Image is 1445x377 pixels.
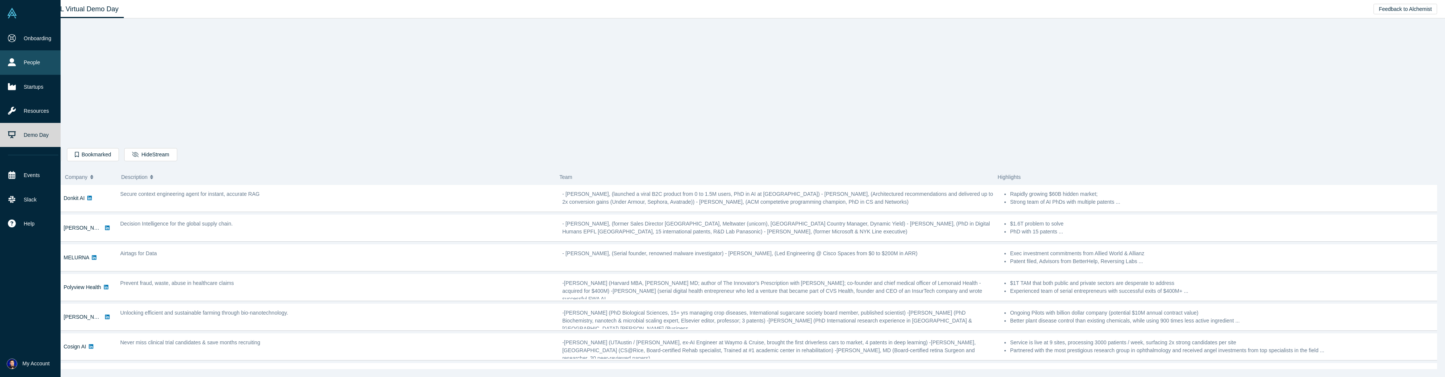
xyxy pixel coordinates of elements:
[1010,339,1438,347] li: Service is live at 9 sites, processing 3000 patients / week, surfacing 2x strong candidates per site
[121,169,148,185] span: Description
[7,359,17,369] img: Eric Bennett's Account
[64,314,107,320] a: [PERSON_NAME]
[124,148,177,161] button: HideStream
[1010,198,1438,206] li: Strong team of AI PhDs with multiple patents ...
[1010,190,1438,198] li: Rapidly growing $60B hidden market;
[120,280,234,286] span: Prevent fraud, waste, abuse in healthcare claims
[64,254,89,260] a: MELURNA
[121,169,552,185] button: Description
[1010,279,1438,287] li: $1T TAM that both public and private sectors are desperate to address
[32,0,124,18] a: Class XL Virtual Demo Day
[630,24,840,142] iframe: Alchemist Class XL Demo Day: Vault
[120,310,288,316] span: Unlocking efficient and sustainable farming through bio-nanotechnology.
[562,191,993,205] span: - [PERSON_NAME], (launched a viral B2C product from 0 to 1.5M users, PhD in AI at [GEOGRAPHIC_DAT...
[562,280,982,302] span: -[PERSON_NAME] (Harvard MBA, [PERSON_NAME] MD; author of The Innovator's Prescription with [PERSO...
[562,221,990,235] span: - [PERSON_NAME], (former Sales Director [GEOGRAPHIC_DATA], Meltwater (unicorn), [GEOGRAPHIC_DATA]...
[562,339,976,361] span: -[PERSON_NAME] (UTAustin / [PERSON_NAME], ex-AI Engineer at Waymo & Cruise, brought the first dri...
[24,220,35,228] span: Help
[1010,228,1438,236] li: PhD with 15 patents ...
[64,225,107,231] a: [PERSON_NAME]
[562,310,972,332] span: -[PERSON_NAME] (PhD Biological Sciences, 15+ yrs managing crop diseases, International sugarcane ...
[65,169,114,185] button: Company
[1010,317,1438,325] li: Better plant disease control than existing chemicals, while using 900 times less active ingredien...
[1010,287,1438,295] li: Experienced team of serial entrepreneurs with successful exits of $400M+ ...
[120,250,157,256] span: Airtags for Data
[998,174,1021,180] span: Highlights
[64,344,86,350] a: Cosign AI
[562,250,917,256] span: - [PERSON_NAME], (Serial founder, renowned malware investigator) - [PERSON_NAME], (Led Engineerin...
[1010,257,1438,265] li: Patent filed, Advisors from BetterHelp, Reversing Labs ...
[7,8,17,18] img: Alchemist Vault Logo
[7,359,50,369] button: My Account
[120,191,260,197] span: Secure context engineering agent for instant, accurate RAG
[1010,250,1438,257] li: Exec investment commitments from Allied World & Allianz
[23,360,50,368] span: My Account
[120,339,260,345] span: Never miss clinical trial candidates & save months recruiting
[1010,220,1438,228] li: $1.6T problem to solve
[1010,347,1438,354] li: Partnered with the most prestigious research group in ophthalmology and received angel investment...
[1010,309,1438,317] li: Ongoing Pilots with billion dollar company (potential $10M annual contract value)
[120,221,233,227] span: Decision Intelligence for the global supply chain.
[1010,368,1438,376] li: $120K Rev/LOI in 6mo
[1374,4,1437,14] button: Feedback to Alchemist
[64,195,85,201] a: Donkit AI
[65,169,88,185] span: Company
[64,284,101,290] a: Polyview Health
[67,148,119,161] button: Bookmarked
[560,174,572,180] span: Team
